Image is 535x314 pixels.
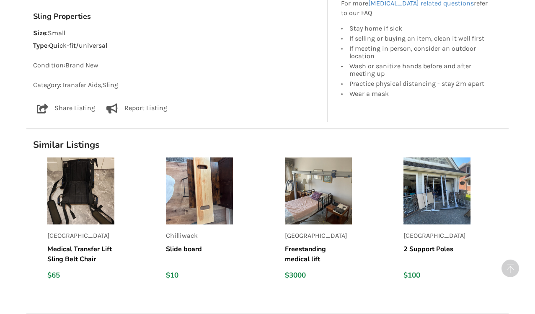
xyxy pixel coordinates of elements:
h5: 2 Support Poles [403,244,470,264]
h5: Freestanding medical lift [285,244,352,264]
div: Wear a mask [349,89,491,98]
div: $100 [403,271,470,280]
p: Report Listing [124,103,167,113]
p: [GEOGRAPHIC_DATA] [47,231,114,241]
p: : Small [33,28,321,38]
a: listing[GEOGRAPHIC_DATA]Medical Transfer Lift Sling Belt Chair Safety Mobility Aids Equipment$65 [47,157,152,287]
h3: Sling Properties [33,12,321,21]
h5: Slide board [166,244,233,264]
div: $3000 [285,271,352,280]
p: : Quick-fit/universal [33,41,321,51]
div: Stay home if sick [349,25,491,33]
div: If meeting in person, consider an outdoor location [349,44,491,61]
img: listing [47,157,114,224]
h1: Similar Listings [26,139,509,151]
a: listing[GEOGRAPHIC_DATA]Freestanding medical lift$3000 [285,157,390,287]
p: [GEOGRAPHIC_DATA] [403,231,470,241]
div: Wash or sanitize hands before and after meeting up [349,61,491,79]
img: listing [285,157,352,224]
h5: Medical Transfer Lift Sling Belt Chair Safety Mobility Aids Equipment [47,244,114,264]
img: listing [403,157,470,224]
strong: Type [33,41,47,49]
p: Condition: Brand New [33,61,321,70]
p: Category: Transfer Aids , Sling [33,80,321,90]
p: Chilliwack [166,231,233,241]
div: Practice physical distancing - stay 2m apart [349,79,491,89]
p: [GEOGRAPHIC_DATA] [285,231,352,241]
img: listing [166,157,233,224]
div: $65 [47,271,114,280]
div: If selling or buying an item, clean it well first [349,33,491,44]
strong: Size [33,29,46,37]
p: Share Listing [54,103,95,113]
div: $10 [166,271,233,280]
a: listing[GEOGRAPHIC_DATA]2 Support Poles$100 [403,157,509,287]
a: listingChilliwackSlide board$10 [166,157,271,287]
